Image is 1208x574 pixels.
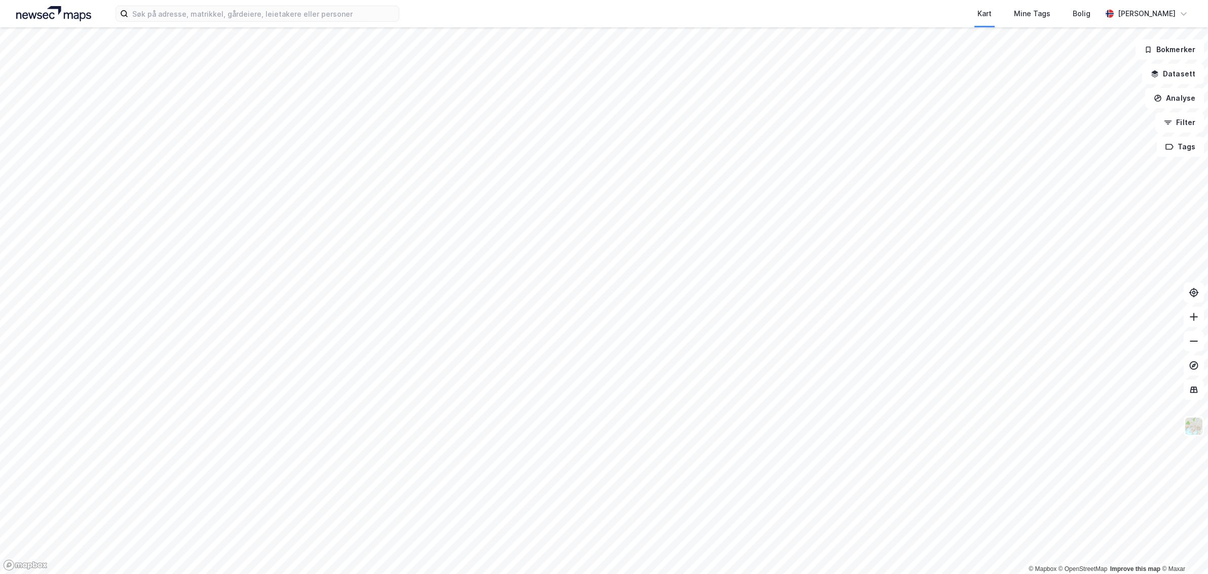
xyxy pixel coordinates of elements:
[1059,565,1108,572] a: OpenStreetMap
[1157,137,1204,157] button: Tags
[1110,565,1160,572] a: Improve this map
[1014,8,1050,20] div: Mine Tags
[1184,417,1203,436] img: Z
[16,6,91,21] img: logo.a4113a55bc3d86da70a041830d287a7e.svg
[1145,88,1204,108] button: Analyse
[1118,8,1176,20] div: [PERSON_NAME]
[1157,525,1208,574] iframe: Chat Widget
[1029,565,1056,572] a: Mapbox
[1136,39,1204,60] button: Bokmerker
[3,559,48,571] a: Mapbox homepage
[1142,64,1204,84] button: Datasett
[977,8,992,20] div: Kart
[1157,525,1208,574] div: Kontrollprogram for chat
[128,6,399,21] input: Søk på adresse, matrikkel, gårdeiere, leietakere eller personer
[1155,112,1204,133] button: Filter
[1073,8,1090,20] div: Bolig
